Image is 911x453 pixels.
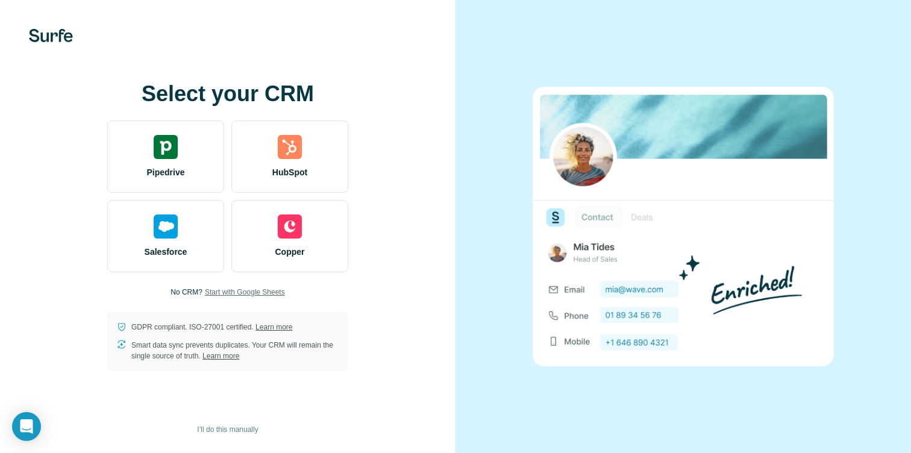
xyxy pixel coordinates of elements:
img: Surfe's logo [29,29,73,42]
div: Open Intercom Messenger [12,412,41,441]
span: Pipedrive [146,166,184,178]
img: copper's logo [278,214,302,239]
span: Salesforce [145,246,187,258]
img: salesforce's logo [154,214,178,239]
a: Learn more [255,323,292,331]
img: none image [533,87,834,366]
button: I’ll do this manually [189,420,266,439]
span: HubSpot [272,166,307,178]
img: hubspot's logo [278,135,302,159]
h1: Select your CRM [107,82,348,106]
p: Smart data sync prevents duplicates. Your CRM will remain the single source of truth. [131,340,339,361]
button: Start with Google Sheets [205,287,285,298]
p: No CRM? [171,287,202,298]
span: I’ll do this manually [197,424,258,435]
a: Learn more [202,352,239,360]
span: Copper [275,246,305,258]
p: GDPR compliant. ISO-27001 certified. [131,322,292,333]
img: pipedrive's logo [154,135,178,159]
